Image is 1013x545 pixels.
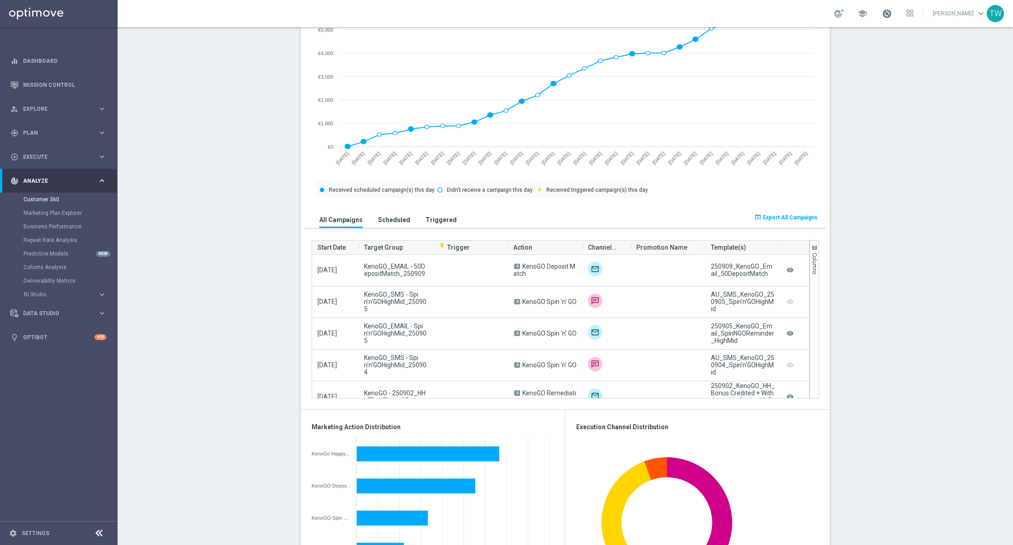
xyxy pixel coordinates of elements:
[364,238,403,256] span: Target Group
[9,529,17,537] i: settings
[711,263,775,277] div: 250909_KenoGO_Email_50DepositMatch
[711,291,775,313] div: AU_SMS_KenoGO_250905_Spin'n'GOHighMid
[522,330,577,337] span: KenoGO Spin 'n' GO
[10,310,107,317] div: Data Studio keyboard_arrow_right
[439,242,446,250] i: flash_on
[24,196,94,203] a: Customer 360
[98,176,106,185] i: keyboard_arrow_right
[23,311,98,316] span: Data Studio
[364,322,428,344] span: KenoGO_EMAIL - Spin'n'GOHighMid_250905
[364,263,428,277] span: KenoGO_EMAIL - 50DepositMatch_250909
[522,361,577,369] span: KenoGO Spin 'n' GO
[98,152,106,161] i: keyboard_arrow_right
[754,213,762,221] i: open_in_browser
[10,334,107,341] div: lightbulb Optibot +10
[317,330,337,337] span: [DATE]
[312,423,554,431] h3: Marketing Action Distribution
[23,130,98,136] span: Plan
[364,291,428,313] span: KenoGO_SMS - Spin'n'GOHighMid_250905
[522,298,577,305] span: KenoGO Spin 'n' GO
[430,151,445,166] text: [DATE]
[699,151,714,166] text: [DATE]
[317,238,346,256] span: Start Date
[350,151,365,166] text: [DATE]
[445,151,460,166] text: [DATE]
[10,105,107,113] button: person_search Explore keyboard_arrow_right
[10,105,19,113] i: person_search
[10,309,98,318] div: Data Studio
[711,238,746,256] span: Template(s)
[24,277,94,284] a: Deliverability Metrics
[763,214,818,221] span: Export All Campaigns
[366,151,381,166] text: [DATE]
[318,74,333,80] text: €3,000
[24,250,94,257] a: Predictive Models
[513,263,575,277] span: KenoGO Deposit Match
[753,211,819,224] button: open_in_browser Export All Campaigns
[24,274,117,288] div: Deliverability Metrics
[635,151,650,166] text: [DATE]
[10,57,107,65] div: equalizer Dashboard
[572,151,587,166] text: [DATE]
[730,151,745,166] text: [DATE]
[439,244,470,251] span: Trigger
[588,294,602,308] div: Vonage
[317,211,365,228] button: All Campaigns
[987,5,1004,22] div: TW
[24,292,98,297] div: BI Studio
[364,354,428,376] span: KenoGO_SMS - Spin'n'GOHighMid_250904
[23,154,98,160] span: Execute
[23,325,95,349] a: Optibot
[711,354,775,376] div: AU_SMS_KenoGO_250904_Spin'n'GOHighMid
[318,97,333,103] text: €2,000
[328,144,333,150] text: €0
[509,151,524,166] text: [DATE]
[317,298,337,305] span: [DATE]
[493,151,508,166] text: [DATE]
[317,393,337,400] span: [DATE]
[588,238,618,256] span: Channel(s)
[319,216,363,224] h3: All Campaigns
[23,178,98,184] span: Analyze
[461,151,476,166] text: [DATE]
[10,57,19,65] i: equalizer
[556,151,571,166] text: [DATE]
[312,515,350,521] div: KenoGO Spin 'n' GO
[24,291,107,298] button: BI Studio keyboard_arrow_right
[10,177,19,185] i: track_changes
[525,151,540,166] text: [DATE]
[540,151,555,166] text: [DATE]
[786,264,795,276] i: remove_red_eye
[24,233,117,247] div: Repeat Rate Analysis
[715,151,729,166] text: [DATE]
[24,237,94,244] a: Repeat Rate Analysis
[318,27,333,33] text: €5,000
[24,288,117,301] div: BI Studio
[588,325,602,340] div: Optimail
[588,357,602,371] img: Vonage
[24,264,94,271] a: Cohorts Analysis
[786,327,795,340] i: remove_red_eye
[811,253,818,275] span: Columns
[24,206,117,220] div: Marketing Plan Explorer
[23,49,106,73] a: Dashboard
[98,128,106,137] i: keyboard_arrow_right
[24,209,94,217] a: Marketing Plan Explorer
[376,211,412,228] button: Scheduled
[23,73,106,97] a: Mission Control
[312,451,350,456] div: KenoGo Happy Hour
[98,290,106,299] i: keyboard_arrow_right
[398,151,413,166] text: [DATE]
[546,187,648,193] text: Received triggered campaign(s) this day
[10,81,107,89] div: Mission Control
[636,238,687,256] span: Promotion Name
[10,153,107,161] div: play_circle_outline Execute keyboard_arrow_right
[976,9,986,19] span: keyboard_arrow_down
[24,261,117,274] div: Cohorts Analysis
[24,292,89,297] span: BI Studio
[426,216,457,224] h3: Triggered
[10,333,19,341] i: lightbulb
[24,220,117,233] div: Business Performance
[588,262,602,276] div: Optimail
